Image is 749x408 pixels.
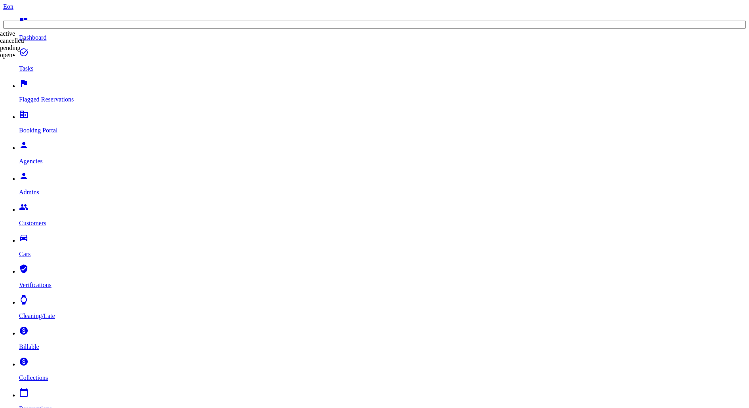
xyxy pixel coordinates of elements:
[19,374,746,381] p: Collections
[19,175,746,196] a: person Admins
[19,158,746,165] p: Agencies
[19,282,746,289] p: Verifications
[19,299,746,320] a: watch Cleaning/Late
[19,251,746,258] p: Cars
[19,388,29,397] i: calendar_today
[19,171,29,181] i: person
[3,21,746,29] input: Search
[19,17,29,26] i: dashboard
[19,140,29,150] i: person
[19,109,29,119] i: corporate_fare
[19,295,29,305] i: watch
[19,326,29,335] i: paid
[19,96,746,103] p: Flagged Reservations
[19,312,746,320] p: Cleaning/Late
[19,357,29,366] i: paid
[19,189,746,196] p: Admins
[19,206,746,227] a: people Customers
[19,237,746,258] a: drive_eta Cars
[19,127,746,134] p: Booking Portal
[19,330,746,351] a: paid Billable
[19,220,746,227] p: Customers
[19,202,29,212] i: people
[19,113,746,134] a: corporate_fare Booking Portal
[19,343,746,351] p: Billable
[19,144,746,165] a: person Agencies
[19,264,29,274] i: verified_user
[3,3,13,10] a: Eon
[19,233,29,243] i: drive_eta
[19,361,746,381] a: paid Collections
[19,268,746,289] a: verified_user Verifications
